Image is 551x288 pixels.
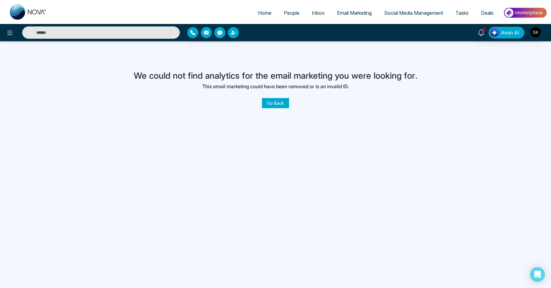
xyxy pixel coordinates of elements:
span: Social Media Management [384,10,443,16]
span: 9 [481,27,487,32]
span: Inbox [312,10,325,16]
img: Market-place.gif [503,6,547,20]
a: Inbox [306,7,331,19]
a: People [278,7,306,19]
img: User Avatar [530,27,541,37]
a: Home [252,7,278,19]
button: Avon AI [489,27,525,38]
h3: We could not find analytics for the email marketing you were looking for. [134,71,418,81]
div: Open Intercom Messenger [530,267,545,282]
span: Email Marketing [337,10,372,16]
img: Lead Flow [490,28,499,37]
span: Avon AI [501,29,519,36]
span: Deals [481,10,494,16]
img: Nova CRM Logo [10,4,47,20]
span: Home [258,10,272,16]
a: Deals [475,7,500,19]
span: People [284,10,299,16]
span: Tasks [455,10,469,16]
a: Social Media Management [378,7,449,19]
h6: This email marketing could have been removed or is an invalid ID. [134,84,418,89]
a: Email Marketing [331,7,378,19]
a: Tasks [449,7,475,19]
a: 9 [474,27,489,37]
a: Go Back [262,98,289,108]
